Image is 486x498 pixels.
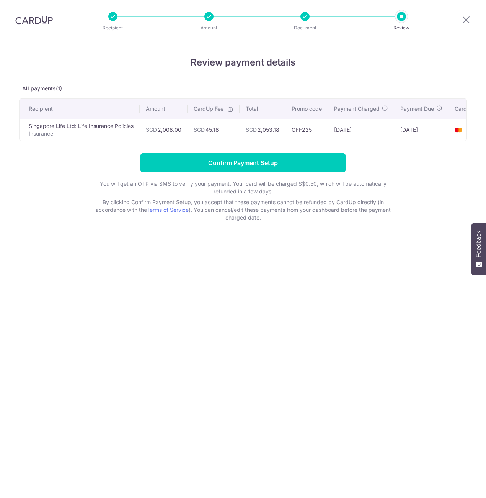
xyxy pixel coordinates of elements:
p: Review [373,24,430,32]
span: SGD [246,126,257,133]
span: SGD [194,126,205,133]
td: 2,053.18 [240,119,285,141]
p: By clicking Confirm Payment Setup, you accept that these payments cannot be refunded by CardUp di... [90,198,396,221]
img: CardUp [15,15,53,25]
input: Confirm Payment Setup [140,153,346,172]
h4: Review payment details [19,56,467,69]
a: Terms of Service [147,206,189,213]
td: Singapore Life Ltd: Life Insurance Policies [20,119,140,141]
th: Promo code [285,99,328,119]
span: CardUp Fee [194,105,223,113]
button: Feedback - Show survey [471,223,486,275]
th: Total [240,99,285,119]
td: [DATE] [328,119,394,141]
td: [DATE] [394,119,448,141]
td: 2,008.00 [140,119,188,141]
p: Amount [181,24,237,32]
p: Recipient [85,24,141,32]
span: Feedback [475,231,482,257]
th: Recipient [20,99,140,119]
img: <span class="translation_missing" title="translation missing: en.account_steps.new_confirm_form.b... [451,125,466,134]
td: OFF225 [285,119,328,141]
p: Insurance [29,130,134,138]
span: SGD [146,126,157,133]
p: All payments(1) [19,85,467,92]
span: Payment Charged [334,105,380,113]
p: You will get an OTP via SMS to verify your payment. Your card will be charged S$0.50, which will ... [90,180,396,195]
th: Amount [140,99,188,119]
p: Document [277,24,333,32]
td: 45.18 [188,119,240,141]
span: Payment Due [400,105,434,113]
